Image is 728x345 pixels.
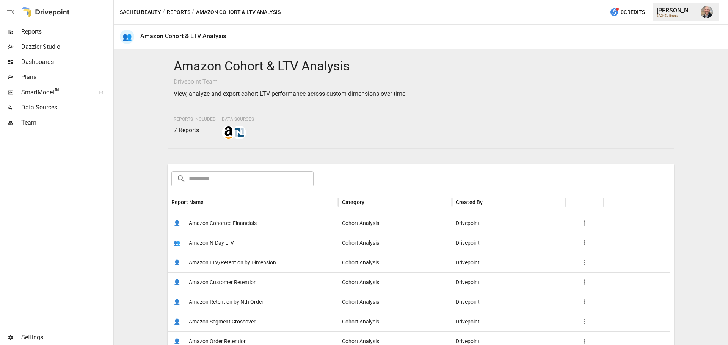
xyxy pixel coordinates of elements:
[167,8,190,17] button: Reports
[365,197,376,208] button: Sort
[171,217,183,229] span: 👤
[21,58,112,67] span: Dashboards
[21,333,112,342] span: Settings
[174,117,216,122] span: Reports Included
[120,8,161,17] button: SACHEU Beauty
[140,33,226,40] div: Amazon Cohort & LTV Analysis
[338,272,452,292] div: Cohort Analysis
[338,233,452,253] div: Cohort Analysis
[338,253,452,272] div: Cohort Analysis
[171,257,183,268] span: 👤
[338,292,452,312] div: Cohort Analysis
[205,197,215,208] button: Sort
[456,199,483,205] div: Created By
[171,276,183,288] span: 👤
[189,273,257,292] span: Amazon Customer Retention
[21,103,112,112] span: Data Sources
[452,233,566,253] div: Drivepoint
[189,312,256,331] span: Amazon Segment Crossover
[174,89,668,98] p: View, analyze and export cohort LTV performance across custom dimensions over time.
[174,58,668,74] h4: Amazon Cohort & LTV Analysis
[189,253,276,272] span: Amazon LTV/Retention by Dimension
[174,77,668,86] p: Drivepoint Team
[174,126,216,135] p: 7 Reports
[483,197,494,208] button: Sort
[452,272,566,292] div: Drivepoint
[171,296,183,308] span: 👤
[21,73,112,82] span: Plans
[171,316,183,327] span: 👤
[452,292,566,312] div: Drivepoint
[452,253,566,272] div: Drivepoint
[21,118,112,127] span: Team
[701,6,713,18] img: Dustin Jacobson
[54,87,60,96] span: ™
[338,213,452,233] div: Cohort Analysis
[342,199,364,205] div: Category
[657,7,696,14] div: [PERSON_NAME]
[171,237,183,248] span: 👥
[21,88,91,97] span: SmartModel
[222,117,254,122] span: Data Sources
[189,214,257,233] span: Amazon Cohorted Financials
[607,5,648,19] button: 0Credits
[338,312,452,331] div: Cohort Analysis
[171,199,204,205] div: Report Name
[120,30,134,44] div: 👥
[657,14,696,17] div: SACHEU Beauty
[21,27,112,36] span: Reports
[192,8,195,17] div: /
[189,292,264,312] span: Amazon Retention by Nth Order
[21,42,112,52] span: Dazzler Studio
[233,126,245,139] img: netsuite
[696,2,717,23] button: Dustin Jacobson
[621,8,645,17] span: 0 Credits
[452,213,566,233] div: Drivepoint
[189,233,234,253] span: Amazon N-Day LTV
[163,8,165,17] div: /
[223,126,235,139] img: amazon
[452,312,566,331] div: Drivepoint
